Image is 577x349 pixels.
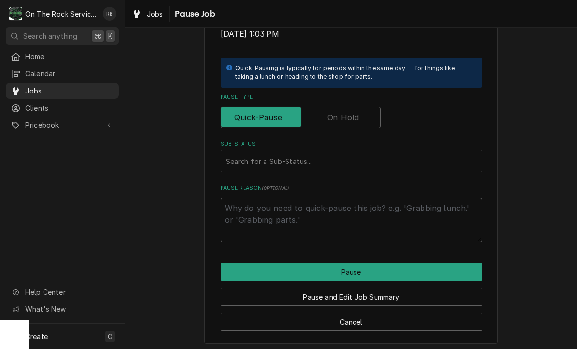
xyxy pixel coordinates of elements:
span: Search anything [23,31,77,41]
span: [DATE] 1:03 PM [221,29,279,39]
div: O [9,7,22,21]
div: Last Started/Resumed On [221,19,482,40]
div: Pause Reason [221,185,482,242]
div: Ray Beals's Avatar [103,7,116,21]
button: Search anything⌘K [6,27,119,45]
span: ⌘ [94,31,101,41]
a: Go to Pricebook [6,117,119,133]
label: Pause Type [221,93,482,101]
span: Calendar [25,69,114,79]
a: Clients [6,100,119,116]
span: Clients [25,103,114,113]
button: Cancel [221,313,482,331]
span: Jobs [147,9,163,19]
span: Pricebook [25,120,99,130]
span: Jobs [25,86,114,96]
span: Last Started/Resumed On [221,28,482,40]
div: RB [103,7,116,21]
span: What's New [25,304,113,314]
a: Home [6,48,119,65]
div: Button Group Row [221,281,482,306]
span: Help Center [25,287,113,297]
span: K [108,31,112,41]
div: On The Rock Services's Avatar [9,7,22,21]
label: Sub-Status [221,140,482,148]
span: Pause Job [172,7,215,21]
div: Button Group Row [221,306,482,331]
button: Pause [221,263,482,281]
a: Calendar [6,66,119,82]
label: Pause Reason [221,185,482,192]
a: Go to Help Center [6,284,119,300]
div: Sub-Status [221,140,482,172]
a: Jobs [6,83,119,99]
div: Button Group Row [221,263,482,281]
span: C [108,331,112,342]
span: ( optional ) [262,186,289,191]
span: Create [25,332,48,341]
a: Go to What's New [6,301,119,317]
div: Quick-Pausing is typically for periods within the same day -- for things like taking a lunch or h... [235,64,472,82]
span: Home [25,51,114,62]
a: Jobs [128,6,167,22]
button: Pause and Edit Job Summary [221,288,482,306]
div: On The Rock Services [25,9,97,19]
div: Button Group [221,263,482,331]
div: Pause Type [221,93,482,128]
